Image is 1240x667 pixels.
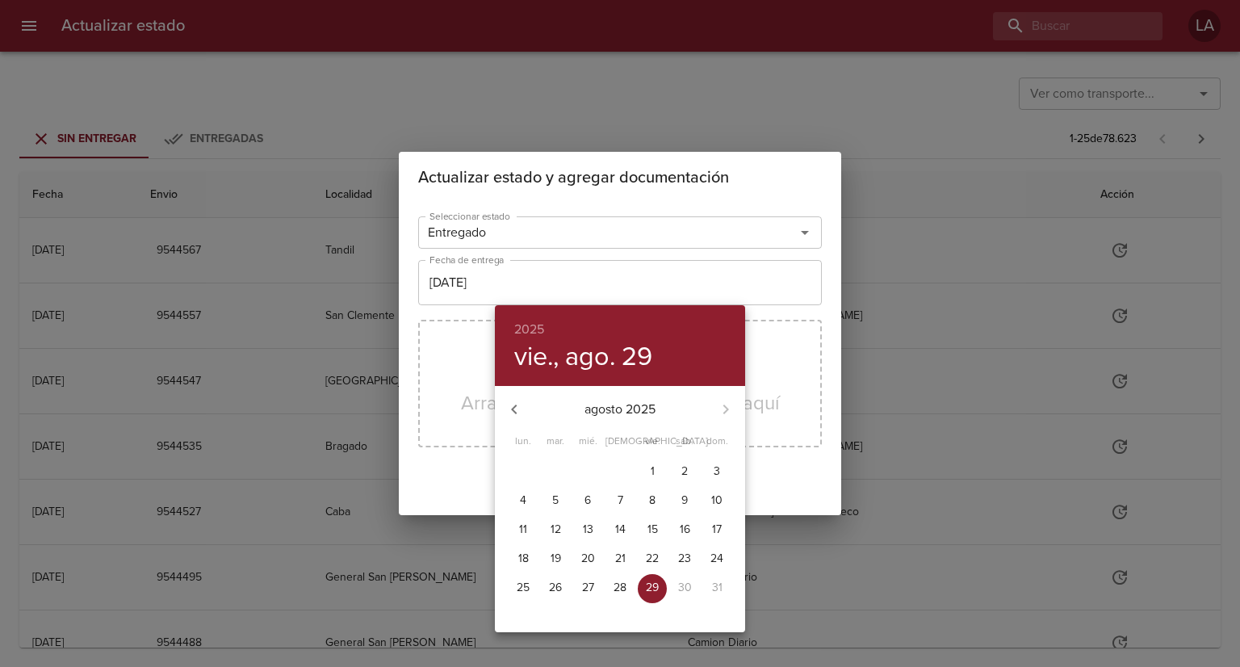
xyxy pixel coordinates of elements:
[702,545,731,574] button: 24
[712,522,722,538] p: 17
[702,487,731,516] button: 10
[582,580,594,596] p: 27
[646,551,659,567] p: 22
[605,434,635,450] span: [DEMOGRAPHIC_DATA].
[541,574,570,603] button: 26
[678,551,691,567] p: 23
[509,545,538,574] button: 18
[509,434,538,450] span: lun.
[670,487,699,516] button: 9
[518,551,529,567] p: 18
[681,464,688,480] p: 2
[670,434,699,450] span: sáb.
[573,574,602,603] button: 27
[541,516,570,545] button: 12
[509,487,538,516] button: 4
[702,458,731,487] button: 3
[605,516,635,545] button: 14
[549,580,562,596] p: 26
[509,516,538,545] button: 11
[541,487,570,516] button: 5
[517,580,530,596] p: 25
[605,487,635,516] button: 7
[670,458,699,487] button: 2
[541,434,570,450] span: mar.
[573,487,602,516] button: 6
[649,493,656,509] p: 8
[514,341,652,373] button: vie., ago. 29
[638,574,667,603] button: 29
[710,551,723,567] p: 24
[638,516,667,545] button: 15
[509,574,538,603] button: 25
[551,522,561,538] p: 12
[638,487,667,516] button: 8
[583,522,593,538] p: 13
[638,434,667,450] span: vie.
[584,493,591,509] p: 6
[551,551,561,567] p: 19
[647,522,658,538] p: 15
[615,522,626,538] p: 14
[618,493,623,509] p: 7
[541,545,570,574] button: 19
[573,516,602,545] button: 13
[646,580,659,596] p: 29
[573,545,602,574] button: 20
[605,545,635,574] button: 21
[670,545,699,574] button: 23
[552,493,559,509] p: 5
[615,551,626,567] p: 21
[614,580,626,596] p: 28
[519,522,527,538] p: 11
[681,493,688,509] p: 9
[680,522,690,538] p: 16
[711,493,723,509] p: 10
[520,493,526,509] p: 4
[702,434,731,450] span: dom.
[638,458,667,487] button: 1
[670,516,699,545] button: 16
[573,434,602,450] span: mié.
[702,516,731,545] button: 17
[581,551,595,567] p: 20
[714,464,720,480] p: 3
[534,400,706,419] p: agosto 2025
[514,318,544,341] button: 2025
[638,545,667,574] button: 22
[605,574,635,603] button: 28
[651,464,655,480] p: 1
